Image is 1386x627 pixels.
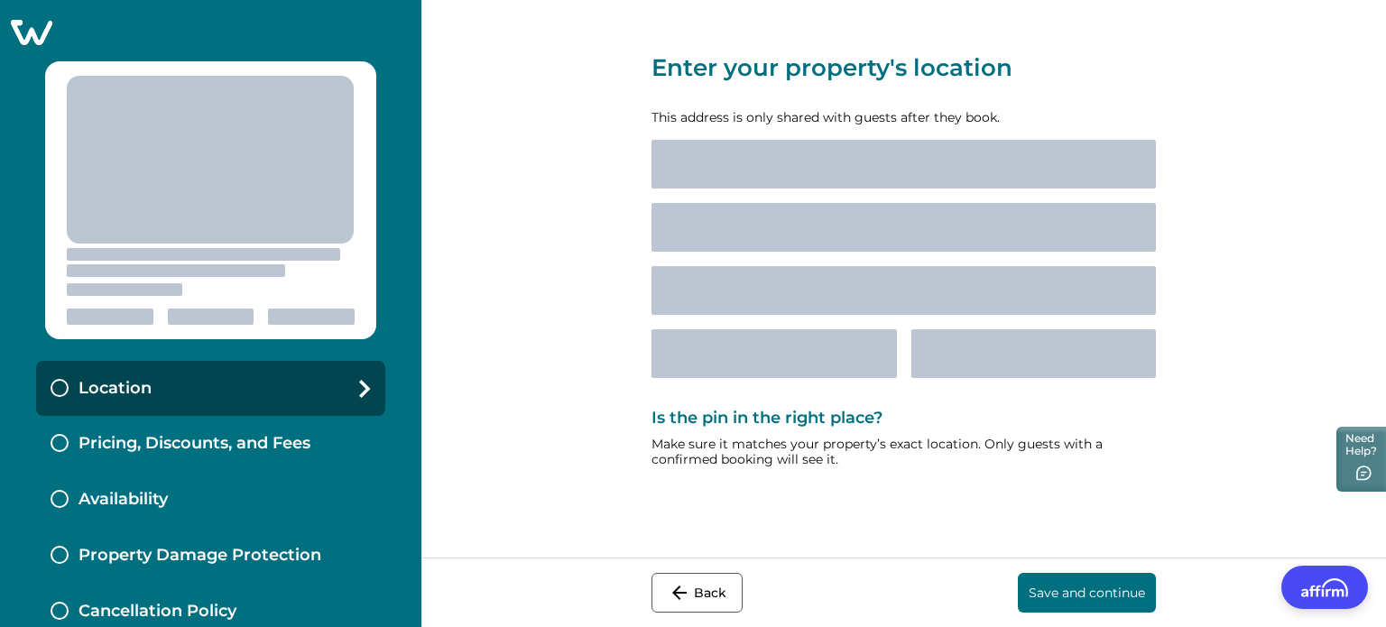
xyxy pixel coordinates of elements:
button: Save and continue [1018,573,1156,613]
p: Cancellation Policy [79,602,236,622]
p: Enter your property's location [651,54,1156,83]
button: Back [651,573,743,613]
p: Pricing, Discounts, and Fees [79,434,310,454]
p: Availability [79,490,168,510]
p: Make sure it matches your property’s exact location. Only guests with a confirmed booking will se... [651,437,1156,467]
p: Location [79,379,152,399]
p: Property Damage Protection [79,546,321,566]
label: Is the pin in the right place? [651,409,1145,429]
p: This address is only shared with guests after they book. [651,110,1156,125]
